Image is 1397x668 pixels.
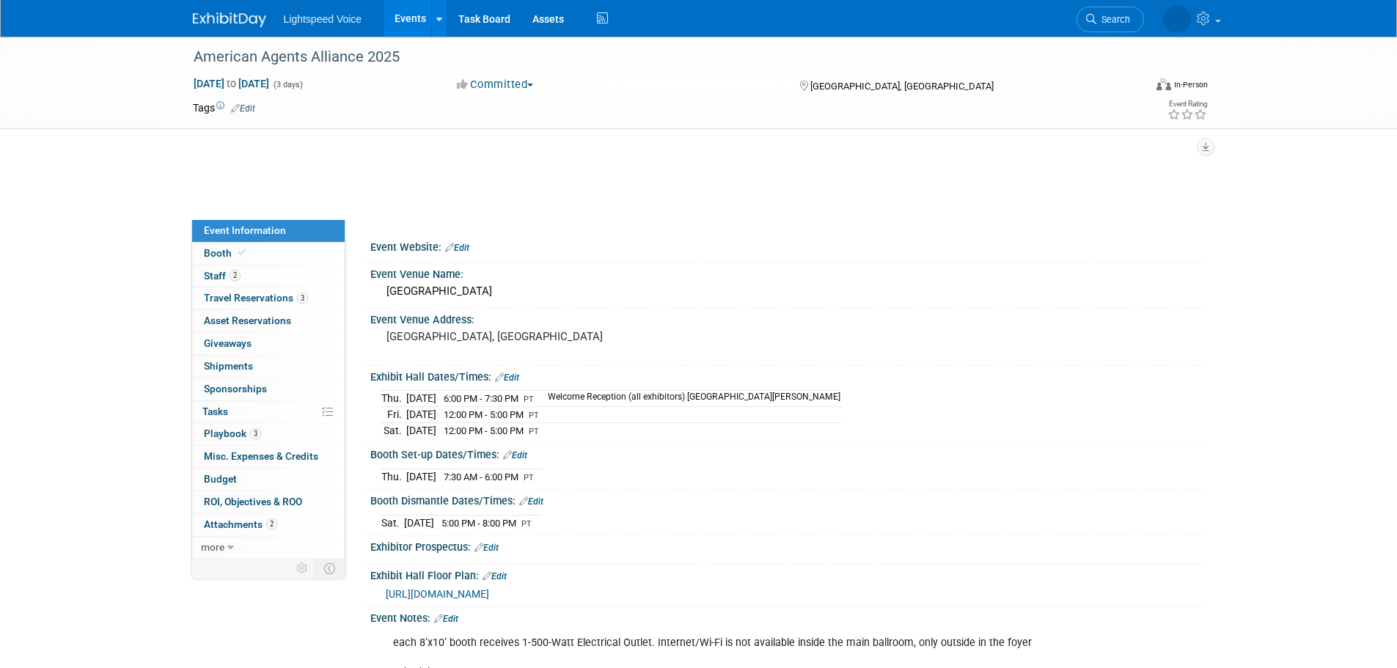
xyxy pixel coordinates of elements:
div: In-Person [1173,79,1208,90]
span: Attachments [204,518,277,530]
a: Sponsorships [192,378,345,400]
td: [DATE] [406,469,436,484]
img: Alexis Snowbarger [1163,5,1191,33]
td: Sat. [381,515,404,530]
td: Personalize Event Tab Strip [290,559,315,578]
span: Misc. Expenses & Credits [204,450,318,462]
pre: [GEOGRAPHIC_DATA], [GEOGRAPHIC_DATA] [386,330,702,343]
div: Event Format [1057,76,1209,98]
span: 2 [266,518,277,529]
button: Committed [452,77,539,92]
a: Playbook3 [192,423,345,445]
div: Booth Dismantle Dates/Times: [370,490,1205,509]
a: Edit [434,614,458,624]
a: Edit [445,243,469,253]
span: PT [524,473,534,482]
span: Staff [204,270,241,282]
span: Giveaways [204,337,252,349]
span: to [224,78,238,89]
span: Lightspeed Voice [284,13,362,25]
a: Edit [474,543,499,553]
td: Sat. [381,422,406,438]
a: Event Information [192,220,345,242]
div: Event Rating [1167,100,1207,108]
div: Event Venue Address: [370,309,1205,327]
span: Booth [204,247,249,259]
span: (3 days) [272,80,303,89]
td: Welcome Reception (all exhibitors) [GEOGRAPHIC_DATA][PERSON_NAME] [539,391,840,407]
a: more [192,537,345,559]
span: 5:00 PM - 8:00 PM [441,518,516,529]
a: Tasks [192,401,345,423]
a: ROI, Objectives & ROO [192,491,345,513]
a: [URL][DOMAIN_NAME] [386,588,489,600]
a: Edit [519,496,543,507]
td: [DATE] [406,422,436,438]
a: Edit [503,450,527,460]
td: Toggle Event Tabs [315,559,345,578]
a: Search [1077,7,1144,32]
td: Thu. [381,469,406,484]
span: 3 [297,293,308,304]
a: Asset Reservations [192,310,345,332]
span: Budget [204,473,237,485]
img: ExhibitDay [193,12,266,27]
a: Misc. Expenses & Credits [192,446,345,468]
td: [DATE] [404,515,434,530]
span: Playbook [204,427,261,439]
span: 3 [250,428,261,439]
span: Sponsorships [204,383,267,394]
span: Travel Reservations [204,292,308,304]
a: Travel Reservations3 [192,287,345,309]
div: Exhibitor Prospectus: [370,536,1205,555]
span: PT [529,427,539,436]
span: 12:00 PM - 5:00 PM [444,425,524,436]
span: more [201,541,224,553]
span: 2 [230,270,241,281]
span: 7:30 AM - 6:00 PM [444,471,518,482]
a: Budget [192,469,345,491]
span: Event Information [204,224,286,236]
span: PT [521,519,532,529]
span: PT [524,394,534,404]
a: Staff2 [192,265,345,287]
td: Fri. [381,407,406,423]
span: Shipments [204,360,253,372]
a: Edit [231,103,255,114]
span: ROI, Objectives & ROO [204,496,302,507]
div: [GEOGRAPHIC_DATA] [381,280,1194,303]
span: [DATE] [DATE] [193,77,270,90]
div: Event Venue Name: [370,263,1205,282]
span: Tasks [202,405,228,417]
div: Event Website: [370,236,1205,255]
a: Attachments2 [192,514,345,536]
div: Exhibit Hall Dates/Times: [370,366,1205,385]
img: Format-Inperson.png [1156,78,1171,90]
a: Shipments [192,356,345,378]
span: 12:00 PM - 5:00 PM [444,409,524,420]
a: Edit [495,372,519,383]
span: [GEOGRAPHIC_DATA], [GEOGRAPHIC_DATA] [810,81,994,92]
div: Exhibit Hall Floor Plan: [370,565,1205,584]
td: Tags [193,100,255,115]
td: Thu. [381,391,406,407]
td: [DATE] [406,391,436,407]
div: Booth Set-up Dates/Times: [370,444,1205,463]
td: [DATE] [406,407,436,423]
i: Booth reservation complete [238,249,246,257]
div: Event Notes: [370,607,1205,626]
a: Booth [192,243,345,265]
span: Search [1096,14,1130,25]
div: American Agents Alliance 2025 [188,44,1122,70]
span: 6:00 PM - 7:30 PM [444,393,518,404]
a: Giveaways [192,333,345,355]
span: Asset Reservations [204,315,291,326]
span: PT [529,411,539,420]
a: Edit [483,571,507,581]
